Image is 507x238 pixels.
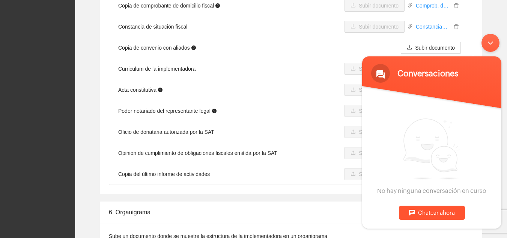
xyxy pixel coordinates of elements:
span: Copia de convenio con aliados [118,44,196,52]
a: Comprob. de dom. agosto25.pdf [413,2,452,10]
span: uploadSubir documento [345,66,405,72]
span: uploadSubir documento [345,87,405,93]
button: uploadSubir documento [345,168,405,180]
li: Opinión de cumplimiento de obligaciones fiscales emitida por la SAT [109,142,473,164]
span: question-circle [212,109,217,113]
iframe: SalesIQ Chatwindow [358,30,505,232]
span: question-circle [191,45,196,50]
button: delete [452,2,461,10]
span: question-circle [215,3,220,8]
span: Copia de comprobante de domicilio fiscal [118,2,220,10]
span: uploadSubir documento [345,24,405,30]
button: delete [452,23,461,31]
span: Poder notariado del representante legal [118,107,217,115]
span: delete [452,3,460,8]
button: uploadSubir documento [345,147,405,159]
span: uploadSubir documento [345,171,405,177]
span: paper-clip [408,24,413,29]
span: question-circle [158,88,162,92]
button: uploadSubir documento [345,21,405,33]
span: uploadSubir documento [345,3,405,9]
li: Copia del último informe de actividades [109,164,473,185]
span: uploadSubir documento [345,129,405,135]
div: 6. Organigrama [109,202,473,223]
a: Constancia_de_Situacion_Fiscal.pdf [413,23,452,31]
span: uploadSubir documento [345,108,405,114]
span: paper-clip [408,3,413,8]
li: Constancia de situación fiscal [109,16,473,37]
span: Acta constitutiva [118,86,162,94]
button: uploadSubir documento [345,84,405,96]
button: uploadSubir documento [345,126,405,138]
span: delete [452,24,460,29]
li: Curriculum de la implementadora [109,58,473,79]
button: uploadSubir documento [345,63,405,75]
li: Oficio de donataria autorizada por la SAT [109,121,473,142]
span: uploadSubir documento [345,150,405,156]
button: uploadSubir documento [345,105,405,117]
